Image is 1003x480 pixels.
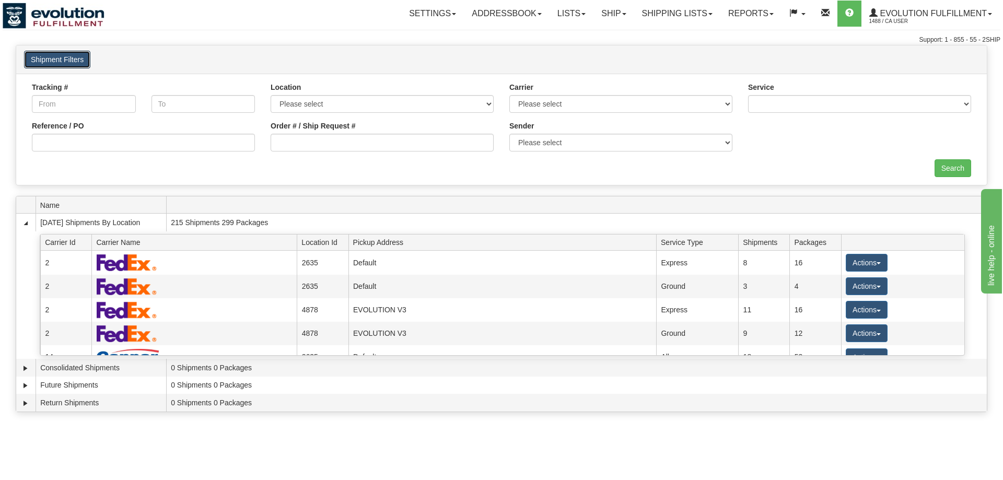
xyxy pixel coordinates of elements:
a: Expand [20,380,31,391]
span: Carrier Name [96,234,297,250]
a: Expand [20,363,31,373]
td: All [656,345,738,369]
td: Default [348,275,656,298]
td: 16 [789,251,841,274]
td: 9 [738,322,789,345]
td: 215 Shipments 299 Packages [166,214,987,231]
td: 2 [40,298,91,322]
iframe: chat widget [979,186,1002,293]
td: 18 [738,345,789,369]
td: 3 [738,275,789,298]
td: 2635 [297,251,348,274]
td: 2 [40,322,91,345]
button: Actions [846,324,888,342]
td: Return Shipments [36,394,166,412]
span: Pickup Address [353,234,657,250]
td: 0 Shipments 0 Packages [166,377,987,394]
label: Reference / PO [32,121,84,131]
td: 12 [789,322,841,345]
img: Canpar [97,349,159,366]
td: EVOLUTION V3 [348,298,656,322]
img: FedEx Express® [97,325,157,342]
span: Packages [794,234,841,250]
td: 14 [40,345,91,369]
button: Actions [846,254,888,272]
div: live help - online [8,6,97,19]
span: 1488 / CA User [869,16,948,27]
td: Future Shipments [36,377,166,394]
a: Expand [20,398,31,408]
td: 0 Shipments 0 Packages [166,359,987,377]
td: 53 [789,345,841,369]
td: 8 [738,251,789,274]
label: Order # / Ship Request # [271,121,356,131]
img: FedEx Express® [97,301,157,319]
a: Ship [593,1,634,27]
img: FedEx Express® [97,278,157,295]
span: Location Id [301,234,348,250]
td: Default [348,251,656,274]
button: Actions [846,348,888,366]
td: 4 [789,275,841,298]
a: Settings [401,1,464,27]
a: Lists [550,1,593,27]
span: Evolution Fulfillment [878,9,987,18]
td: EVOLUTION V3 [348,322,656,345]
td: 4878 [297,322,348,345]
label: Sender [509,121,534,131]
td: 2635 [297,275,348,298]
td: 16 [789,298,841,322]
span: Service Type [661,234,739,250]
td: 2635 [297,345,348,369]
span: Carrier Id [45,234,92,250]
div: Support: 1 - 855 - 55 - 2SHIP [3,36,1000,44]
td: Ground [656,275,738,298]
td: 4878 [297,298,348,322]
span: Name [40,197,166,213]
td: Consolidated Shipments [36,359,166,377]
a: Shipping lists [634,1,720,27]
a: Addressbook [464,1,550,27]
label: Location [271,82,301,92]
span: Shipments [743,234,790,250]
td: 0 Shipments 0 Packages [166,394,987,412]
img: FedEx Express® [97,254,157,271]
label: Tracking # [32,82,68,92]
td: Express [656,298,738,322]
button: Actions [846,301,888,319]
a: Reports [720,1,782,27]
td: Default [348,345,656,369]
td: Express [656,251,738,274]
label: Service [748,82,774,92]
td: [DATE] Shipments By Location [36,214,166,231]
label: Carrier [509,82,533,92]
input: From [32,95,136,113]
a: Collapse [20,218,31,228]
button: Shipment Filters [24,51,90,68]
img: logo1488.jpg [3,3,104,29]
a: Evolution Fulfillment 1488 / CA User [861,1,1000,27]
input: To [151,95,255,113]
button: Actions [846,277,888,295]
td: Ground [656,322,738,345]
td: 2 [40,251,91,274]
input: Search [935,159,971,177]
td: 2 [40,275,91,298]
td: 11 [738,298,789,322]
